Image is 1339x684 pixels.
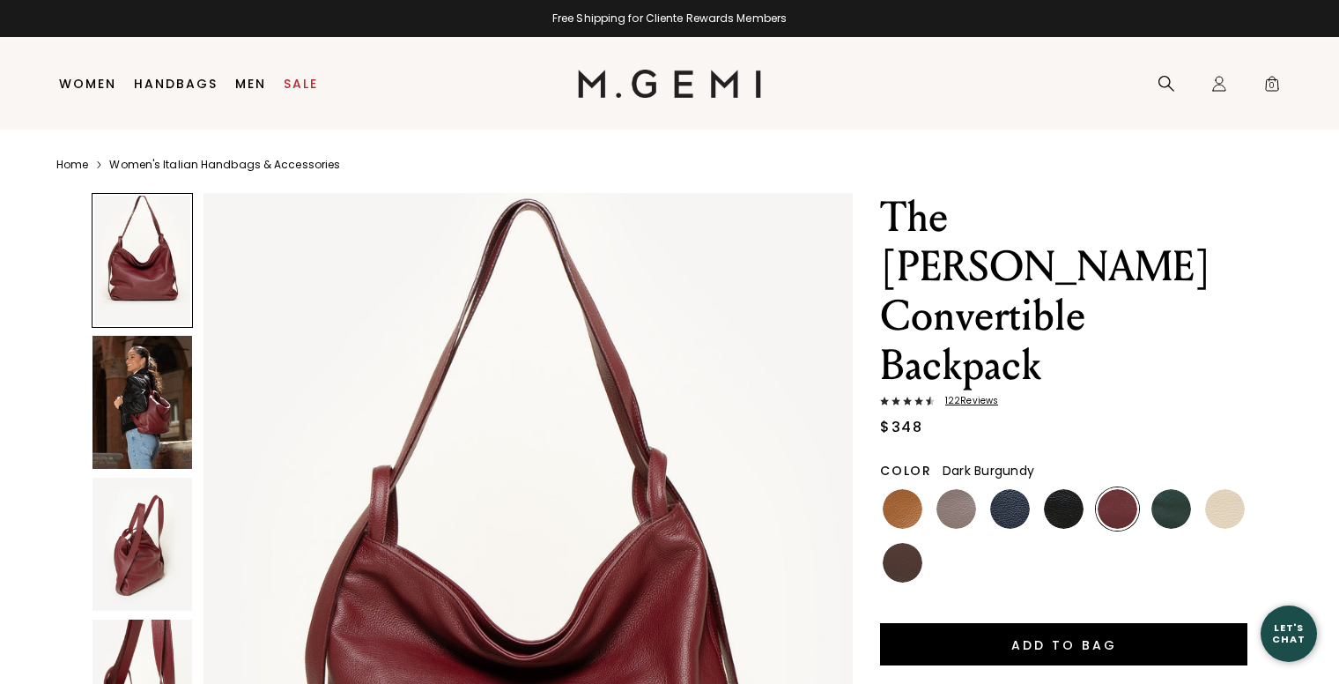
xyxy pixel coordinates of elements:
img: Tan [883,489,922,529]
a: 122Reviews [880,396,1247,410]
img: Dark Green [1151,489,1191,529]
h2: Color [880,464,932,478]
a: Men [235,77,266,91]
img: M.Gemi [578,70,762,98]
div: Let's Chat [1261,622,1317,644]
span: 122 Review s [935,396,998,406]
img: Warm Gray [936,489,976,529]
span: 0 [1263,78,1281,96]
img: The Laura Convertible Backpack [92,478,192,611]
img: Navy [990,489,1030,529]
a: Women [59,77,116,91]
img: Black [1044,489,1084,529]
a: Handbags [134,77,218,91]
div: $348 [880,417,922,438]
img: Dark Burgundy [1098,489,1137,529]
img: Chocolate [883,543,922,583]
a: Home [56,158,88,172]
button: Add to Bag [880,623,1247,665]
span: Dark Burgundy [943,462,1034,480]
h1: The [PERSON_NAME] Convertible Backpack [880,193,1247,390]
a: Sale [284,77,318,91]
img: The Laura Convertible Backpack [92,336,192,469]
a: Women's Italian Handbags & Accessories [109,158,340,172]
img: Ecru [1205,489,1245,529]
